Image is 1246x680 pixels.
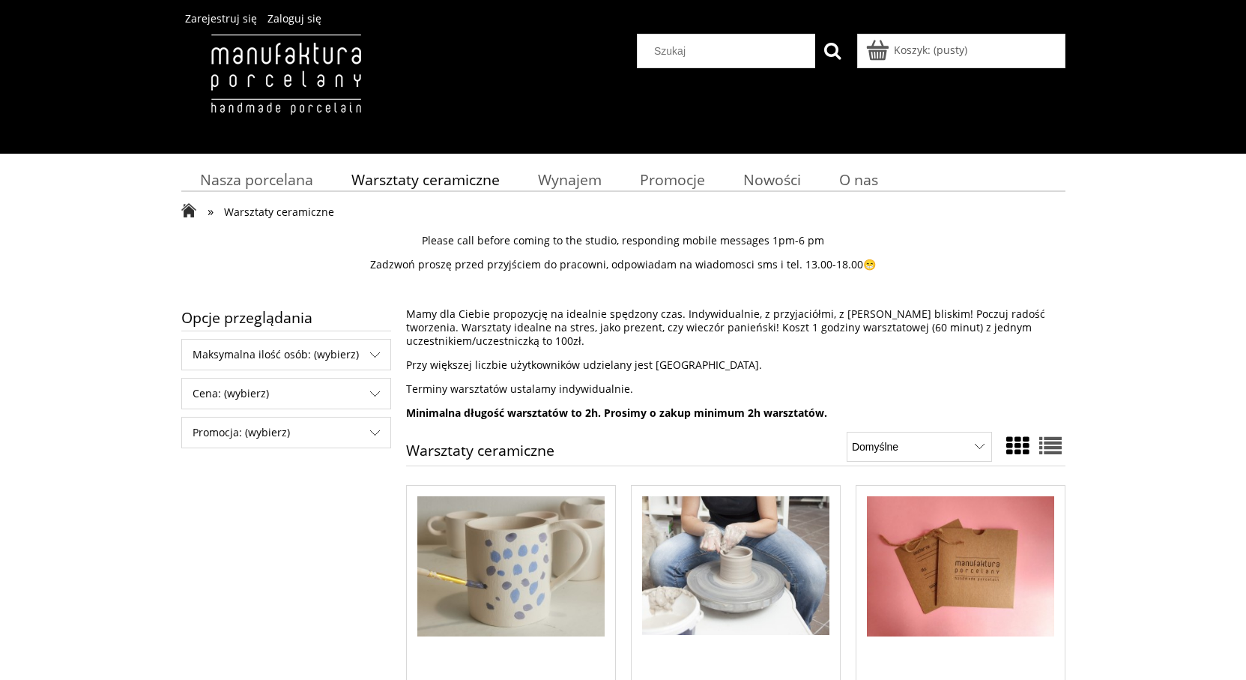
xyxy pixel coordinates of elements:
span: Nasza porcelana [200,169,313,190]
b: (pusty) [934,43,967,57]
span: Nowości [743,169,801,190]
p: Terminy warsztatów ustalamy indywidualnie. [406,382,1065,396]
span: Promocja: (wybierz) [182,418,390,448]
strong: Minimalna długość warsztatów to 2h. Prosimy o zakup minimum 2h warsztatów. [406,406,827,420]
p: Przy większej liczbie użytkowników udzielany jest [GEOGRAPHIC_DATA]. [406,358,1065,372]
img: Voucher prezentowy - warsztaty (3h) [867,496,1054,637]
span: Cena: (wybierz) [182,379,390,409]
a: Zarejestruj się [185,11,257,25]
a: Zaloguj się [267,11,321,25]
input: Szukaj w sklepie [643,34,815,67]
div: Filtruj [181,378,391,409]
select: Sortuj wg [847,432,991,462]
a: Wynajem [518,165,620,194]
a: Promocje [620,165,724,194]
a: Nowości [724,165,820,194]
img: Warsztaty na kole garncarskim (3h) [642,496,829,636]
span: Opcje przeglądania [181,304,391,331]
a: Warsztaty ceramiczne [332,165,518,194]
a: Produkty w koszyku 0. Przejdź do koszyka [868,43,967,57]
button: Szukaj [815,34,850,68]
span: » [208,202,214,220]
img: Malowanie kubków / Pottery painting [417,496,605,637]
div: Filtruj [181,339,391,370]
span: Warsztaty ceramiczne [224,205,334,219]
img: Manufaktura Porcelany [181,34,390,146]
span: Maksymalna ilość osób: (wybierz) [182,340,390,370]
a: O nas [820,165,897,194]
a: Nasza porcelana [181,165,333,194]
p: Mamy dla Ciebie propozycję na idealnie spędzony czas. Indywidualnie, z przyjaciółmi, z [PERSON_NA... [406,307,1065,348]
p: Zadzwoń proszę przed przyjściem do pracowni, odpowiadam na wiadomosci sms i tel. 13.00-18.00😁 [181,258,1065,271]
span: O nas [839,169,878,190]
a: Widok ze zdjęciem [1006,430,1029,461]
span: Wynajem [538,169,602,190]
div: Filtruj [181,417,391,448]
p: Please call before coming to the studio, responding mobile messages 1pm-6 pm [181,234,1065,247]
span: Promocje [640,169,705,190]
a: Widok pełny [1039,430,1062,461]
h1: Warsztaty ceramiczne [406,443,554,466]
span: Warsztaty ceramiczne [351,169,500,190]
span: Koszyk: [894,43,931,57]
